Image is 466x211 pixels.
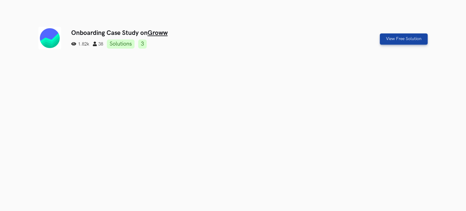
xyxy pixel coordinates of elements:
[38,27,61,49] img: Groww logo
[138,39,147,49] a: 3
[71,29,329,37] h3: Onboarding Case Study on
[71,42,89,47] span: 1.82k
[148,29,168,37] a: Groww
[107,39,135,49] a: Solutions
[93,42,103,47] span: 38
[380,33,428,45] a: View Free Solution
